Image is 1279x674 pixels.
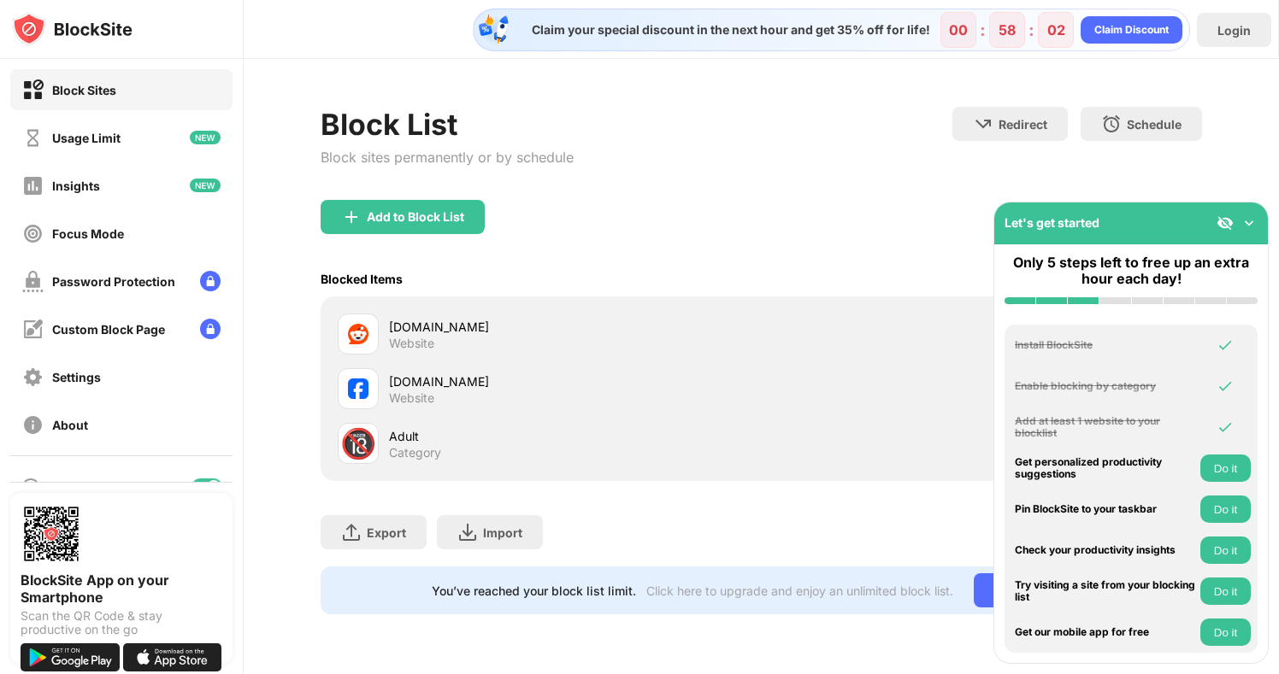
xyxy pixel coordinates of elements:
[21,503,82,565] img: options-page-qr-code.png
[1047,21,1065,38] div: 02
[1200,577,1251,605] button: Do it
[190,179,221,192] img: new-icon.svg
[190,131,221,144] img: new-icon.svg
[1015,544,1196,556] div: Check your productivity insights
[22,366,44,388] img: settings-off.svg
[52,322,165,337] div: Custom Block Page
[1025,16,1038,44] div: :
[340,426,376,461] div: 🔞
[1005,215,1099,230] div: Let's get started
[1200,495,1251,523] button: Do it
[52,418,88,432] div: About
[389,427,762,445] div: Adult
[389,372,762,390] div: [DOMAIN_NAME]
[976,16,989,44] div: :
[52,83,116,97] div: Block Sites
[389,336,434,351] div: Website
[1217,23,1251,38] div: Login
[1200,454,1251,482] button: Do it
[974,573,1091,607] div: Go Unlimited
[1127,117,1182,132] div: Schedule
[432,583,636,598] div: You’ve reached your block list limit.
[52,274,175,289] div: Password Protection
[52,179,100,193] div: Insights
[321,107,574,142] div: Block List
[1200,618,1251,646] button: Do it
[22,271,44,292] img: password-protection-off.svg
[22,414,44,436] img: about-off.svg
[21,477,41,497] img: blocking-icon.svg
[483,525,522,540] div: Import
[1217,214,1234,232] img: eye-not-visible.svg
[949,21,968,38] div: 00
[367,210,464,224] div: Add to Block List
[51,480,99,495] div: Blocking
[1015,339,1196,351] div: Install BlockSite
[52,226,124,241] div: Focus Mode
[1015,380,1196,392] div: Enable blocking by category
[389,390,434,406] div: Website
[1015,626,1196,638] div: Get our mobile app for free
[52,131,121,145] div: Usage Limit
[200,319,221,339] img: lock-menu.svg
[22,319,44,340] img: customize-block-page-off.svg
[389,318,762,336] div: [DOMAIN_NAME]
[1094,21,1169,38] div: Claim Discount
[21,609,222,636] div: Scan the QR Code & stay productive on the go
[522,22,930,38] div: Claim your special discount in the next hour and get 35% off for life!
[1200,536,1251,564] button: Do it
[1015,415,1196,440] div: Add at least 1 website to your blocklist
[123,643,222,671] img: download-on-the-app-store.svg
[1241,214,1258,232] img: omni-setup-toggle.svg
[1015,579,1196,604] div: Try visiting a site from your blocking list
[348,324,368,344] img: favicons
[21,571,222,606] div: BlockSite App on your Smartphone
[22,79,44,101] img: block-on.svg
[999,117,1047,132] div: Redirect
[52,370,101,384] div: Settings
[999,21,1016,38] div: 58
[477,13,511,47] img: specialOfferDiscount.svg
[1217,337,1234,354] img: omni-check.svg
[348,378,368,399] img: favicons
[367,525,406,540] div: Export
[1015,503,1196,515] div: Pin BlockSite to your taskbar
[1005,255,1258,287] div: Only 5 steps left to free up an extra hour each day!
[200,271,221,291] img: lock-menu.svg
[1217,419,1234,436] img: omni-check.svg
[12,12,133,46] img: logo-blocksite.svg
[22,223,44,244] img: focus-off.svg
[646,583,953,598] div: Click here to upgrade and enjoy an unlimited block list.
[1015,456,1196,481] div: Get personalized productivity suggestions
[321,272,403,286] div: Blocked Items
[22,175,44,196] img: insights-off.svg
[389,445,441,460] div: Category
[321,149,574,166] div: Block sites permanently or by schedule
[22,127,44,149] img: time-usage-off.svg
[21,643,120,671] img: get-it-on-google-play.svg
[1217,378,1234,395] img: omni-check.svg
